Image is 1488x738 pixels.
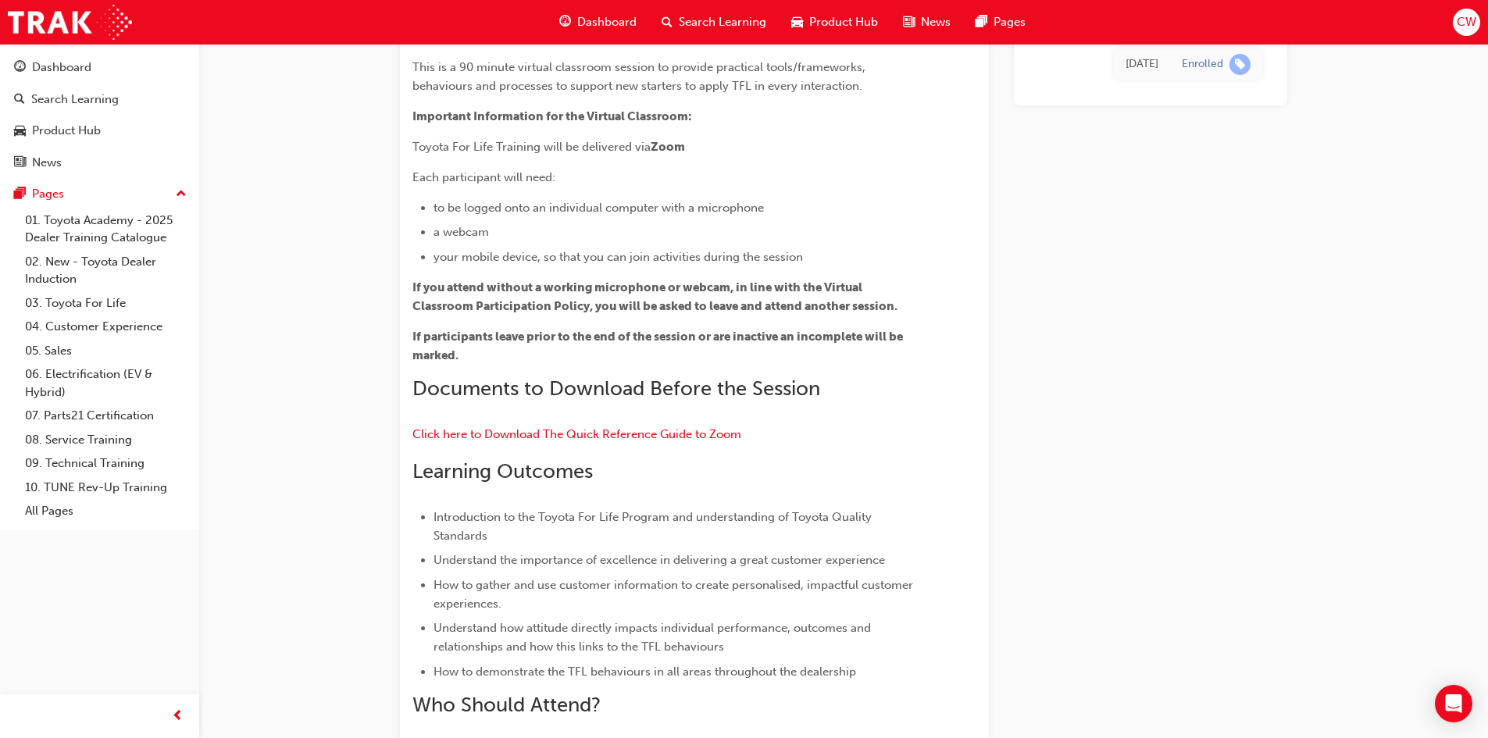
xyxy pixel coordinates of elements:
span: How to gather and use customer information to create personalised, impactful customer experiences. [434,578,916,611]
a: news-iconNews [890,6,963,38]
button: DashboardSearch LearningProduct HubNews [6,50,193,180]
span: Introduction to the Toyota For Life Program and understanding of Toyota Quality Standards [434,510,875,543]
span: your mobile device, so that you can join activities during the session [434,250,803,264]
span: Important Information for the Virtual Classroom: [412,109,692,123]
a: 08. Service Training [19,428,193,452]
span: News [921,13,951,31]
button: CW [1453,9,1480,36]
a: 09. Technical Training [19,451,193,476]
span: Toyota For Life Training will be delivered via [412,140,651,154]
a: 02. New - Toyota Dealer Induction [19,250,193,291]
span: a webcam [434,225,489,239]
span: to be logged onto an individual computer with a microphone [434,201,764,215]
div: Thu Jul 31 2025 09:07:00 GMT+1000 (Australian Eastern Standard Time) [1126,55,1158,73]
a: Product Hub [6,116,193,145]
a: 07. Parts21 Certification [19,404,193,428]
span: guage-icon [14,61,26,75]
span: pages-icon [976,12,987,32]
a: 05. Sales [19,339,193,363]
span: up-icon [176,184,187,205]
div: Enrolled [1182,57,1223,72]
span: Understand the importance of excellence in delivering a great customer experience [434,553,885,567]
a: 10. TUNE Rev-Up Training [19,476,193,500]
button: Pages [6,180,193,209]
span: Pages [994,13,1026,31]
a: car-iconProduct Hub [779,6,890,38]
span: car-icon [791,12,803,32]
span: guage-icon [559,12,571,32]
span: How to demonstrate the TFL behaviours in all areas throughout the dealership [434,665,856,679]
div: Open Intercom Messenger [1435,685,1472,722]
div: Product Hub [32,122,101,140]
span: search-icon [14,93,25,107]
span: Zoom [651,140,685,154]
a: 04. Customer Experience [19,315,193,339]
span: Search Learning [679,13,766,31]
span: learningRecordVerb_ENROLL-icon [1229,54,1251,75]
a: 01. Toyota Academy - 2025 Dealer Training Catalogue [19,209,193,250]
a: News [6,148,193,177]
a: pages-iconPages [963,6,1038,38]
span: pages-icon [14,187,26,201]
span: Product Hub [809,13,878,31]
div: Dashboard [32,59,91,77]
div: Search Learning [31,91,119,109]
a: search-iconSearch Learning [649,6,779,38]
div: Pages [32,185,64,203]
span: Dashboard [577,13,637,31]
a: All Pages [19,499,193,523]
a: Search Learning [6,85,193,114]
span: Who Should Attend? [412,693,601,717]
img: Trak [8,5,132,40]
span: news-icon [14,156,26,170]
span: CW [1457,13,1476,31]
span: prev-icon [172,707,184,726]
span: car-icon [14,124,26,138]
span: Learning Outcomes [412,459,593,483]
span: Understand how attitude directly impacts individual performance, outcomes and relationships and h... [434,621,874,654]
a: Click here to Download The Quick Reference Guide to Zoom [412,427,741,441]
a: 03. Toyota For Life [19,291,193,316]
a: 06. Electrification (EV & Hybrid) [19,362,193,404]
span: If you attend without a working microphone or webcam, in line with the Virtual Classroom Particip... [412,280,897,313]
span: Documents to Download Before the Session [412,376,820,401]
span: news-icon [903,12,915,32]
span: If participants leave prior to the end of the session or are inactive an incomplete will be marked. [412,330,905,362]
a: guage-iconDashboard [547,6,649,38]
span: Each participant will need: [412,170,555,184]
span: This is a 90 minute virtual classroom session to provide practical tools/frameworks, behaviours a... [412,60,869,93]
div: News [32,154,62,172]
span: search-icon [662,12,673,32]
a: Dashboard [6,53,193,82]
